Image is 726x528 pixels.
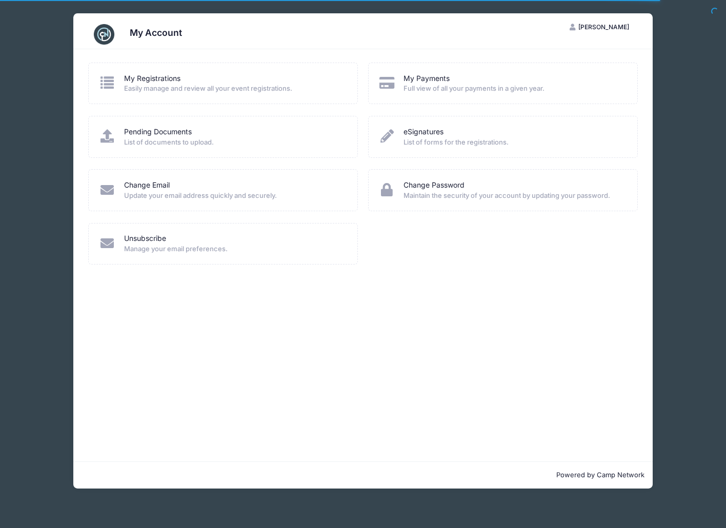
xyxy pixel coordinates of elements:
[124,191,345,201] span: Update your email address quickly and securely.
[404,180,465,191] a: Change Password
[404,137,624,148] span: List of forms for the registrations.
[124,84,345,94] span: Easily manage and review all your event registrations.
[124,233,166,244] a: Unsubscribe
[124,73,180,84] a: My Registrations
[404,73,450,84] a: My Payments
[561,18,638,36] button: [PERSON_NAME]
[404,191,624,201] span: Maintain the security of your account by updating your password.
[124,180,170,191] a: Change Email
[404,84,624,94] span: Full view of all your payments in a given year.
[82,470,644,480] p: Powered by Camp Network
[578,23,629,31] span: [PERSON_NAME]
[124,244,345,254] span: Manage your email preferences.
[124,137,345,148] span: List of documents to upload.
[404,127,443,137] a: eSignatures
[130,27,182,38] h3: My Account
[94,24,114,45] img: CampNetwork
[124,127,192,137] a: Pending Documents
